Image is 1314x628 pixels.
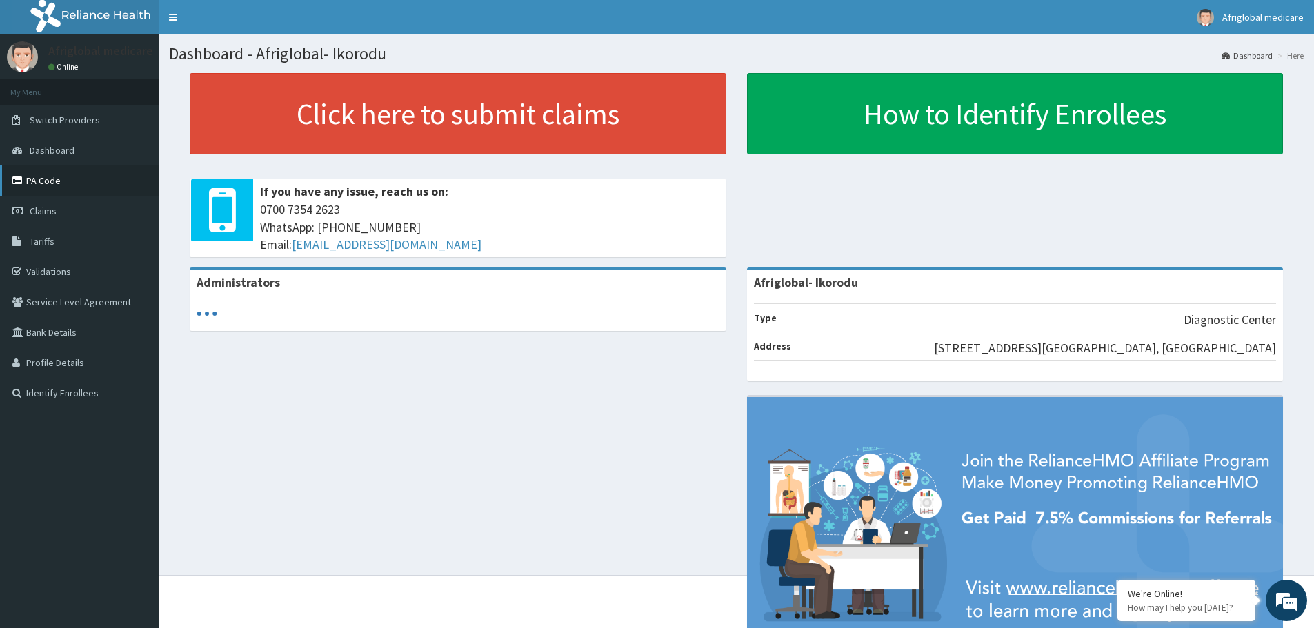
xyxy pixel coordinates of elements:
span: Tariffs [30,235,54,247]
span: Switch Providers [30,114,100,126]
b: Administrators [197,274,280,290]
p: Afriglobal medicare [48,45,153,57]
img: User Image [1197,9,1214,26]
a: Click here to submit claims [190,73,726,154]
a: Online [48,62,81,72]
span: Claims [30,205,57,217]
p: How may I help you today? [1128,602,1245,614]
b: Type [754,312,777,324]
li: Here [1274,50,1304,61]
a: How to Identify Enrollees [747,73,1284,154]
p: [STREET_ADDRESS][GEOGRAPHIC_DATA], [GEOGRAPHIC_DATA] [934,339,1276,357]
span: Dashboard [30,144,74,156]
img: User Image [7,41,38,72]
div: We're Online! [1128,587,1245,600]
span: Afriglobal medicare [1222,11,1304,23]
a: Dashboard [1222,50,1273,61]
svg: audio-loading [197,303,217,324]
strong: Afriglobal- Ikorodu [754,274,858,290]
a: [EMAIL_ADDRESS][DOMAIN_NAME] [292,236,481,252]
b: If you have any issue, reach us on: [260,183,448,199]
span: 0700 7354 2623 WhatsApp: [PHONE_NUMBER] Email: [260,201,719,254]
b: Address [754,340,791,352]
p: Diagnostic Center [1184,311,1276,329]
h1: Dashboard - Afriglobal- Ikorodu [169,45,1304,63]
